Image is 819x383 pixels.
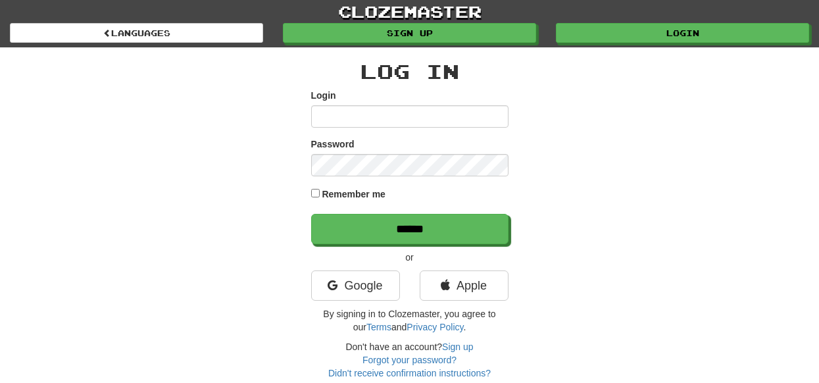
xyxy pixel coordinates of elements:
a: Languages [10,23,263,43]
a: Apple [420,270,509,301]
a: Forgot your password? [362,355,457,365]
label: Login [311,89,336,102]
a: Sign up [442,342,473,352]
p: or [311,251,509,264]
div: Don't have an account? [311,340,509,380]
a: Google [311,270,400,301]
a: Login [556,23,809,43]
a: Didn't receive confirmation instructions? [328,368,491,378]
a: Terms [366,322,391,332]
p: By signing in to Clozemaster, you agree to our and . [311,307,509,334]
h2: Log In [311,61,509,82]
a: Privacy Policy [407,322,463,332]
a: Sign up [283,23,536,43]
label: Password [311,138,355,151]
label: Remember me [322,188,385,201]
